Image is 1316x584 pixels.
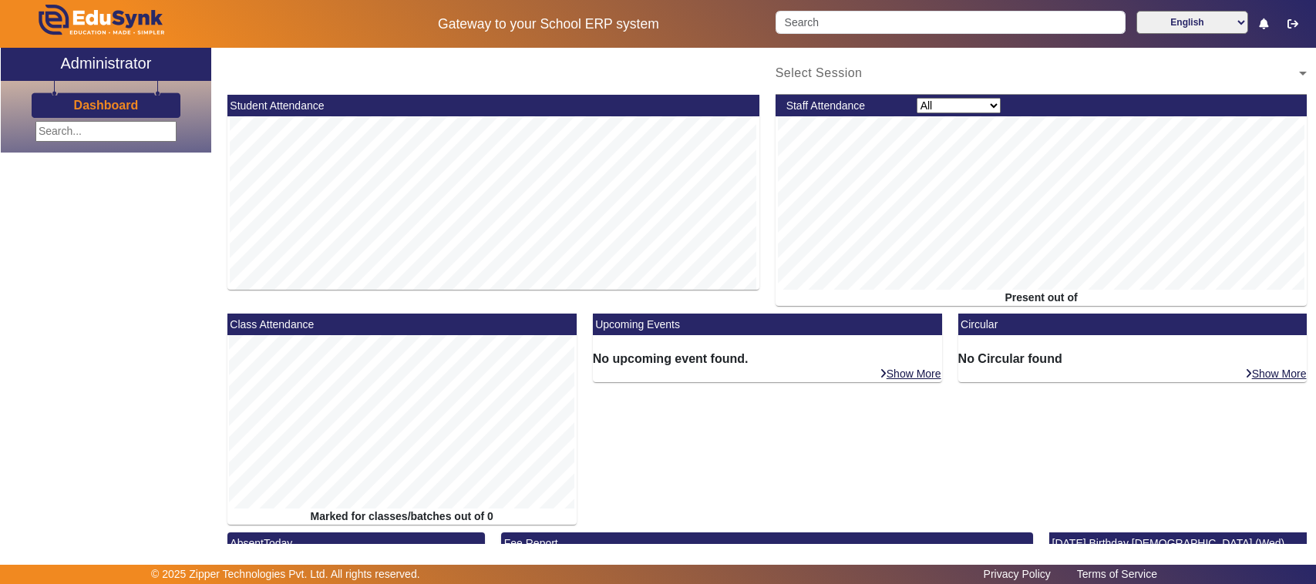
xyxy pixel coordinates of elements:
div: Marked for classes/batches out of 0 [227,508,577,525]
span: Select Session [776,66,863,79]
input: Search... [35,121,177,142]
mat-card-header: Circular [958,314,1308,335]
a: Privacy Policy [976,564,1059,584]
a: Administrator [1,48,211,81]
h5: Gateway to your School ERP system [338,16,759,32]
mat-card-header: Class Attendance [227,314,577,335]
mat-card-header: AbsentToday [227,532,485,554]
h6: No upcoming event found. [593,351,942,366]
a: Show More [879,367,942,381]
input: Search [776,11,1125,34]
p: © 2025 Zipper Technologies Pvt. Ltd. All rights reserved. [151,566,420,582]
mat-card-header: Upcoming Events [593,314,942,335]
mat-card-header: [DATE] Birthday [DEMOGRAPHIC_DATA] (Wed) [1049,532,1307,554]
div: Staff Attendance [778,98,908,114]
a: Dashboard [73,97,140,113]
h3: Dashboard [74,98,139,112]
div: Present out of [776,290,1308,306]
a: Terms of Service [1069,564,1165,584]
h2: Administrator [60,54,151,72]
mat-card-header: Fee Report [501,532,1033,554]
a: Show More [1244,367,1308,381]
mat-card-header: Student Attendance [227,95,759,116]
h6: No Circular found [958,351,1308,366]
